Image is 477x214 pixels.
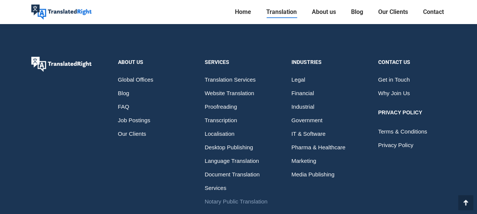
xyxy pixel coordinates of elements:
span: Legal [291,73,305,87]
a: FAQ [118,100,186,114]
a: Our Clients [376,7,410,17]
a: Notary Public Translation [205,195,273,208]
span: Home [235,8,251,16]
img: Translated Right [31,5,92,20]
span: Notary Public Translation [205,195,268,208]
span: Translation Services [205,73,256,87]
a: Marketing [291,154,359,168]
span: Global Offices [118,73,153,87]
span: Industrial [291,100,314,114]
span: Localisation [205,127,235,141]
span: Government [291,114,323,127]
span: Blog [351,8,363,16]
span: Job Postings [118,114,150,127]
a: Localisation [205,127,273,141]
a: Industrial [291,100,359,114]
span: Transcription [205,114,237,127]
a: Privacy Policy [378,138,446,152]
span: Proofreading [205,100,237,114]
a: Government [291,114,359,127]
a: Pharma & Healthcare [291,141,359,154]
a: Blog [118,87,186,100]
span: Marketing [291,154,316,168]
div: Industries [291,57,359,67]
span: Our Clients [118,127,146,141]
span: FAQ [118,100,129,114]
span: Why Join Us [378,87,410,100]
span: Terms & Conditions [378,125,427,138]
span: Website Translation [205,87,254,100]
span: Translation [266,8,297,16]
a: Transcription [205,114,273,127]
a: Media Publishing [291,168,359,181]
a: Translation [264,7,299,17]
span: Media Publishing [291,168,334,181]
span: Get in Touch [378,73,410,87]
a: Legal [291,73,359,87]
a: Our Clients [118,127,186,141]
span: Our Clients [378,8,408,16]
div: Contact us [378,57,446,67]
span: Desktop Publishing [205,141,253,154]
a: Get in Touch [378,73,446,87]
a: Financial [291,87,359,100]
a: Document Translation Services [205,168,273,195]
span: Privacy Policy [378,138,413,152]
a: Website Translation [205,87,273,100]
span: Contact [423,8,444,16]
a: Why Join Us [378,87,446,100]
a: Contact [421,7,446,17]
a: Home [233,7,253,17]
span: Language Translation [205,154,259,168]
span: Financial [291,87,314,100]
span: IT & Software [291,127,326,141]
a: About us [310,7,338,17]
div: About Us [118,57,186,67]
a: Blog [349,7,365,17]
span: Blog [118,87,129,100]
span: About us [312,8,336,16]
a: Translation Services [205,73,273,87]
a: Desktop Publishing [205,141,273,154]
span: Pharma & Healthcare [291,141,345,154]
a: Proofreading [205,100,273,114]
a: Language Translation [205,154,273,168]
a: Terms & Conditions [378,125,446,138]
a: IT & Software [291,127,359,141]
a: Global Offices [118,73,186,87]
a: Job Postings [118,114,186,127]
div: Services [205,57,273,67]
